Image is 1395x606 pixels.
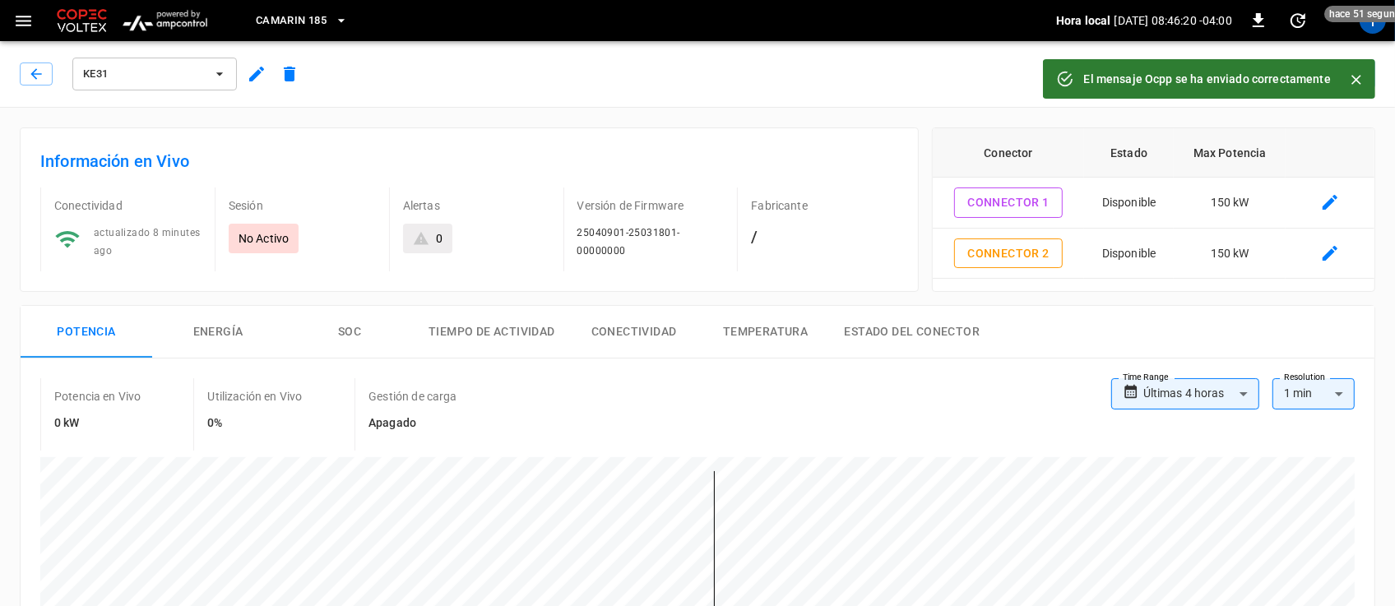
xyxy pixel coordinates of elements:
[954,238,1062,269] button: Connector 2
[751,224,898,250] h6: /
[403,197,550,214] p: Alertas
[1115,12,1232,29] p: [DATE] 08:46:20 -04:00
[21,306,152,359] button: Potencia
[954,187,1062,218] button: Connector 1
[1272,378,1355,409] div: 1 min
[436,230,443,247] div: 0
[94,227,200,257] span: actualizado 8 minutes ago
[1174,178,1286,229] td: 150 kW
[40,148,898,174] h6: Información en Vivo
[249,5,355,37] button: Camarin 185
[832,306,994,359] button: Estado del Conector
[1174,128,1286,178] th: Max Potencia
[368,388,457,405] p: Gestión de carga
[568,306,700,359] button: Conectividad
[1285,7,1311,34] button: set refresh interval
[577,197,725,214] p: Versión de Firmware
[53,5,110,36] img: Customer Logo
[207,414,302,433] h6: 0%
[1143,378,1259,409] div: Últimas 4 horas
[751,197,898,214] p: Fabricante
[239,230,289,247] p: No Activo
[368,414,457,433] h6: Apagado
[284,306,415,359] button: SOC
[256,12,327,30] span: Camarin 185
[700,306,832,359] button: Temperatura
[1284,371,1325,384] label: Resolution
[152,306,284,359] button: Energía
[1344,67,1369,92] button: Close
[933,128,1374,279] table: connector table
[207,388,302,405] p: Utilización en Vivo
[1084,178,1175,229] td: Disponible
[1084,229,1175,280] td: Disponible
[933,128,1084,178] th: Conector
[72,58,237,90] button: KE31
[54,388,141,405] p: Potencia en Vivo
[117,5,213,36] img: ampcontrol.io logo
[1123,371,1169,384] label: Time Range
[1174,229,1286,280] td: 150 kW
[1084,128,1175,178] th: Estado
[577,227,680,257] span: 25040901-25031801-00000000
[1056,12,1111,29] p: Hora local
[83,65,205,84] span: KE31
[1084,64,1331,94] div: El mensaje Ocpp se ha enviado correctamente
[415,306,568,359] button: Tiempo de Actividad
[229,197,376,214] p: Sesión
[54,414,141,433] h6: 0 kW
[54,197,202,214] p: Conectividad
